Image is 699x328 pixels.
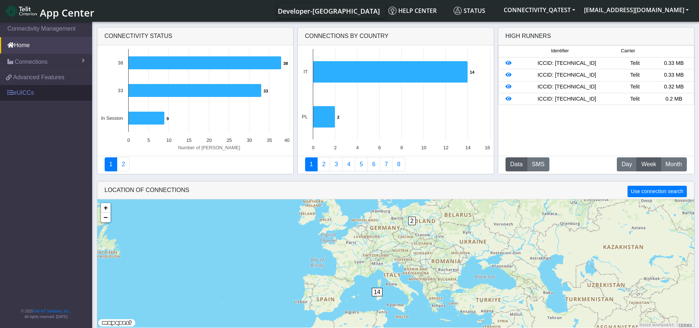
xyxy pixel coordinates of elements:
span: App Center [40,6,94,20]
text: 16 [485,145,490,150]
a: Status [451,3,499,18]
a: 14 Days Trend [367,157,380,171]
nav: Summary paging [305,157,486,171]
a: Connections By Carrier [342,157,355,171]
a: Usage per Country [330,157,343,171]
div: ©2025 MapQuest, | [637,323,694,328]
a: Zoom out [101,213,111,222]
div: LOCATION OF CONNECTIONS [97,181,694,199]
a: Connectivity status [105,157,118,171]
text: 14 [470,70,475,74]
text: 0 [312,145,314,150]
text: 33 [263,89,268,93]
img: knowledge.svg [388,7,396,15]
text: 30 [247,137,252,143]
span: Developer-[GEOGRAPHIC_DATA] [278,7,380,15]
text: 10 [166,137,171,143]
div: Connections By Country [298,27,494,45]
text: 4 [356,145,359,150]
text: 2 [337,115,339,119]
button: SMS [527,157,549,171]
a: Your current platform instance [277,3,380,18]
a: Zero Session [380,157,393,171]
span: Month [665,160,682,169]
text: PL [302,114,308,119]
nav: Summary paging [105,157,286,171]
div: 0.33 MB [654,59,693,67]
span: Identifier [551,48,569,55]
text: 9 [167,116,169,121]
text: 14 [465,145,470,150]
div: ICCID: [TECHNICAL_ID] [518,71,615,79]
text: 40 [284,137,289,143]
div: Telit [615,95,654,103]
text: 0 [127,137,130,143]
div: 0.33 MB [654,71,693,79]
a: Not Connected for 30 days [392,157,405,171]
text: 25 [227,137,232,143]
text: 10 [421,145,426,150]
text: 5 [147,137,150,143]
text: 6 [378,145,381,150]
a: Carrier [317,157,330,171]
a: Terms [679,323,692,327]
text: In Session [101,115,123,121]
div: Telit [615,83,654,91]
text: 33 [118,88,123,93]
a: App Center [6,3,93,19]
text: 35 [267,137,272,143]
div: High Runners [506,32,551,41]
a: Connections By Country [305,157,318,171]
img: logo-telit-cinterion-gw-new.png [6,5,37,17]
a: Help center [385,3,451,18]
span: Day [622,160,632,169]
span: Connections [15,57,48,66]
img: status.svg [454,7,462,15]
a: Usage by Carrier [355,157,368,171]
a: Deployment status [117,157,130,171]
a: Zoom in [101,203,111,213]
div: Telit [615,59,654,67]
div: ICCID: [TECHNICAL_ID] [518,95,615,103]
span: Week [641,160,656,169]
text: IT [303,69,308,74]
div: 0.2 MB [654,95,693,103]
text: 12 [443,145,448,150]
button: [EMAIL_ADDRESS][DOMAIN_NAME] [580,3,693,17]
div: ICCID: [TECHNICAL_ID] [518,83,615,91]
text: 20 [206,137,212,143]
span: 14 [372,288,383,296]
text: Number of [PERSON_NAME] [178,145,240,150]
text: 2 [334,145,336,150]
div: Telit [615,71,654,79]
text: 38 [118,60,123,66]
button: Day [617,157,637,171]
div: Connectivity status [97,27,293,45]
span: Advanced Features [13,73,64,82]
button: Month [661,157,686,171]
span: 2 [408,217,416,225]
button: Data [506,157,528,171]
span: Status [454,7,485,15]
span: Help center [388,7,437,15]
div: ICCID: [TECHNICAL_ID] [518,59,615,67]
button: CONNECTIVITY_QATEST [499,3,580,17]
div: 0.32 MB [654,83,693,91]
text: 38 [283,61,288,66]
text: 8 [400,145,403,150]
text: 15 [186,137,191,143]
a: Telit IoT Solutions, Inc. [33,309,70,313]
button: Week [636,157,661,171]
button: Use connection search [628,186,686,197]
span: Carrier [621,48,635,55]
